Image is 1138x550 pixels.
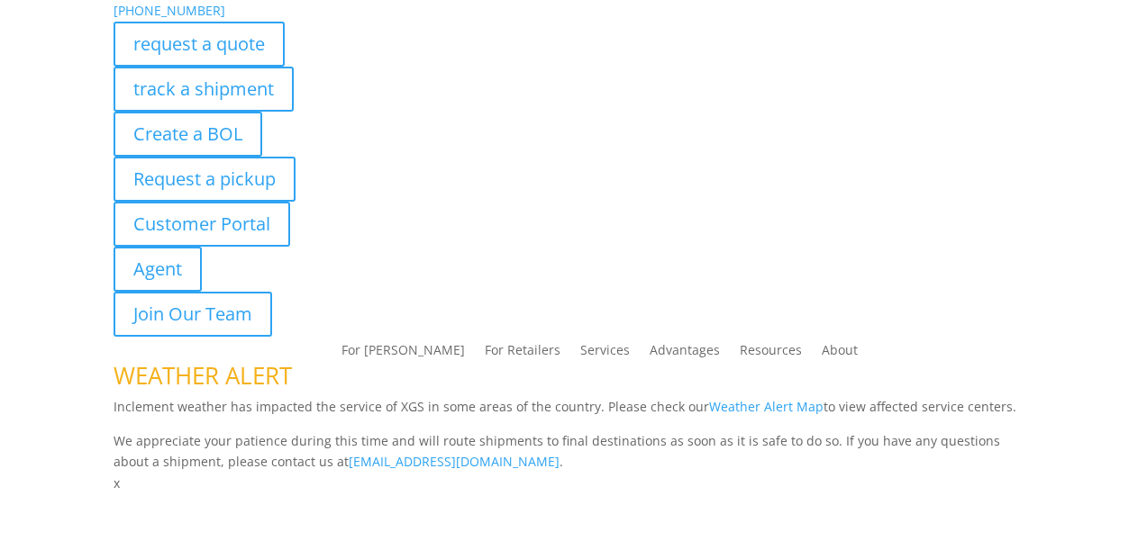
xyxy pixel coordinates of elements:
[114,2,225,19] a: [PHONE_NUMBER]
[114,292,272,337] a: Join Our Team
[822,344,858,364] a: About
[740,344,802,364] a: Resources
[114,247,202,292] a: Agent
[709,398,824,415] a: Weather Alert Map
[114,112,262,157] a: Create a BOL
[580,344,630,364] a: Services
[485,344,560,364] a: For Retailers
[114,67,294,112] a: track a shipment
[349,453,560,470] a: [EMAIL_ADDRESS][DOMAIN_NAME]
[114,359,292,392] span: WEATHER ALERT
[114,22,285,67] a: request a quote
[114,396,1024,430] p: Inclement weather has impacted the service of XGS in some areas of the country. Please check our ...
[114,157,296,202] a: Request a pickup
[114,430,1024,473] p: We appreciate your patience during this time and will route shipments to final destinations as so...
[114,473,1024,494] p: x
[341,344,465,364] a: For [PERSON_NAME]
[650,344,720,364] a: Advantages
[114,494,1024,530] h1: Request a Quote
[114,202,290,247] a: Customer Portal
